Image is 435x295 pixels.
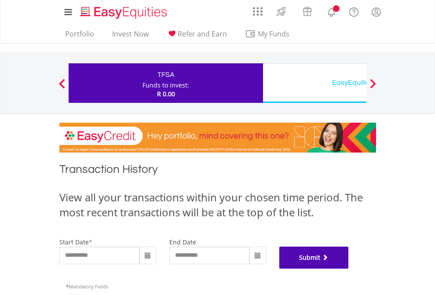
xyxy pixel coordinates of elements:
[74,69,258,81] div: TFSA
[163,29,230,43] a: Refer and Earn
[53,83,71,92] button: Previous
[59,238,89,246] label: start date
[109,29,152,43] a: Invest Now
[66,283,108,290] span: Mandatory Fields
[365,2,387,22] a: My Profile
[157,90,175,98] span: R 0.00
[300,4,314,18] img: vouchers-v2.svg
[79,5,171,20] img: EasyEquities_Logo.png
[274,4,289,18] img: thrive-v2.svg
[59,190,376,220] div: View all your transactions within your chosen time period. The most recent transactions will be a...
[59,123,376,153] img: EasyCredit Promotion Banner
[294,2,320,18] a: Vouchers
[59,161,376,181] h1: Transaction History
[62,29,98,43] a: Portfolio
[178,29,227,39] span: Refer and Earn
[279,247,349,269] button: Submit
[245,28,303,40] span: My Funds
[364,83,382,92] button: Next
[320,2,343,20] a: Notifications
[77,2,171,20] a: Home page
[169,238,196,246] label: end date
[253,7,263,16] img: grid-menu-icon.svg
[247,2,268,16] a: AppsGrid
[343,2,365,20] a: FAQ's and Support
[143,81,189,90] div: Funds to invest:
